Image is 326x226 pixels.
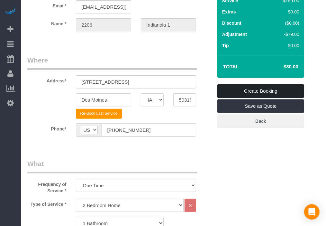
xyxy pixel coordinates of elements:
input: Phone* [102,123,196,137]
label: Address* [23,75,71,84]
label: Name * [23,18,71,27]
strong: Total [223,64,239,69]
label: Phone* [23,123,71,132]
a: Back [217,114,304,128]
div: ($0.00) [269,20,299,26]
input: Last Name* [141,18,196,31]
input: Email* [76,0,131,13]
label: Tip [222,42,229,49]
legend: Where [27,55,197,70]
label: Discount [222,20,241,26]
label: Adjustment [222,31,247,38]
label: Extras [222,9,236,15]
h4: $80.00 [264,64,298,70]
a: Save as Quote [217,99,304,113]
label: Email* [23,0,71,9]
label: Frequency of Service * [23,179,71,194]
div: $0.00 [269,9,299,15]
div: $0.00 [269,42,299,49]
img: Automaid Logo [4,6,17,15]
div: Open Intercom Messenger [304,204,320,220]
div: -$79.00 [269,31,299,38]
legend: What [27,159,197,173]
label: Type of Service * [23,199,71,207]
input: Zip Code* [173,93,196,106]
button: Re-Book Last Service [76,109,122,119]
a: Create Booking [217,84,304,98]
input: City* [76,93,131,106]
input: First Name* [76,18,131,31]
